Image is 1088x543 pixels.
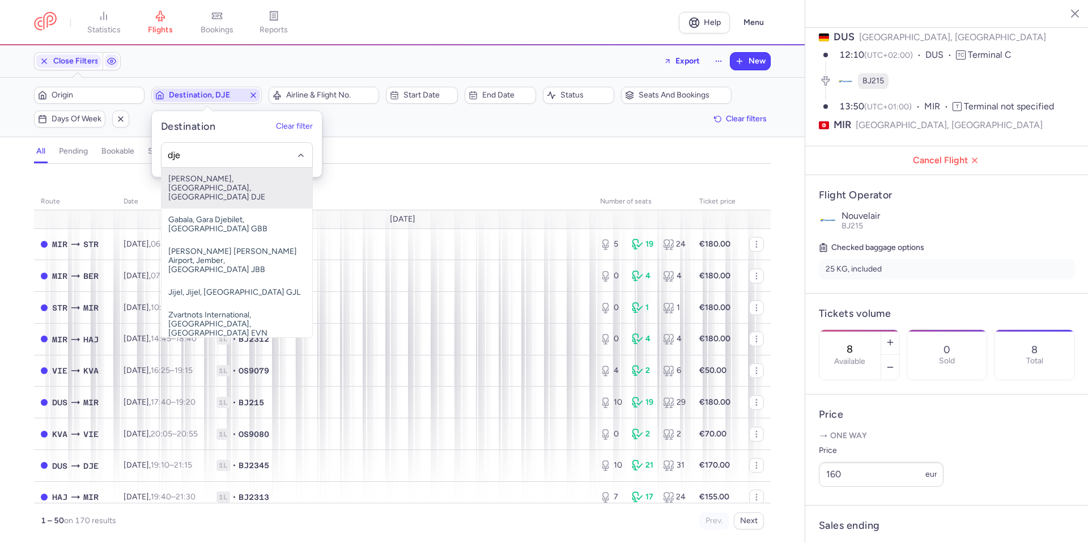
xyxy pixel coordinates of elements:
[819,211,837,229] img: Nouvelair logo
[151,429,198,439] span: –
[34,111,105,128] button: Days of week
[699,271,730,281] strong: €180.00
[52,238,67,251] span: Habib Bourguiba, Monastir, Tunisia
[83,302,99,314] span: Habib Bourguiba, Monastir, Tunisia
[124,303,194,312] span: [DATE],
[1031,344,1038,355] p: 8
[151,366,170,375] time: 16:25
[632,270,654,282] div: 4
[176,397,195,407] time: 19:20
[621,87,732,104] button: Seats and bookings
[726,114,767,123] span: Clear filters
[176,492,195,502] time: 21:30
[600,365,623,376] div: 4
[834,357,865,366] label: Available
[656,52,707,70] button: Export
[699,397,730,407] strong: €180.00
[52,302,67,314] span: Stuttgart Echterdingen, Stuttgart, Germany
[41,516,64,525] strong: 1 – 50
[943,344,950,355] p: 0
[239,460,269,471] span: BJ2345
[632,491,654,503] div: 17
[151,397,171,407] time: 17:40
[864,102,912,112] span: (UTC+01:00)
[151,492,171,502] time: 19:40
[819,430,1075,442] p: One way
[151,366,193,375] span: –
[87,25,121,35] span: statistics
[52,396,67,409] span: Düsseldorf International Airport, Düsseldorf, Germany
[286,91,375,100] span: Airline & Flight No.
[699,512,729,529] button: Prev.
[124,492,195,502] span: [DATE],
[925,49,956,62] span: DUS
[710,111,771,128] button: Clear filters
[83,396,99,409] span: Habib Bourguiba, Monastir, Tunisia
[465,87,536,104] button: End date
[663,397,686,408] div: 29
[819,519,879,532] h4: Sales ending
[699,429,726,439] strong: €70.00
[83,428,99,440] span: Vienna International, Vienna, Austria
[269,87,379,104] button: Airline & Flight No.
[161,120,215,133] h5: Destination
[699,239,730,249] strong: €180.00
[161,304,312,345] span: Zvartnots International, [GEOGRAPHIC_DATA], [GEOGRAPHIC_DATA] EVN
[124,334,197,343] span: [DATE],
[151,492,195,502] span: –
[34,193,117,210] th: route
[699,303,730,312] strong: €180.00
[232,333,236,345] span: •
[83,270,99,282] span: Berlin Brandenburg Airport, Berlin, Germany
[232,397,236,408] span: •
[34,12,57,33] a: CitizenPlane red outlined logo
[730,53,770,70] button: New
[737,12,771,33] button: Menu
[819,259,1075,279] li: 25 KG, included
[543,87,614,104] button: Status
[161,209,312,240] span: Gabala, Gara Djebilet, [GEOGRAPHIC_DATA] GBB
[600,491,623,503] div: 7
[35,53,103,70] button: Close Filters
[699,492,729,502] strong: €155.00
[639,91,728,100] span: Seats and bookings
[53,57,99,66] span: Close Filters
[1026,357,1043,366] p: Total
[856,118,1043,132] span: [GEOGRAPHIC_DATA], [GEOGRAPHIC_DATA]
[841,211,1075,221] p: Nouvelair
[600,460,623,471] div: 10
[632,239,654,250] div: 19
[124,239,199,249] span: [DATE],
[964,101,1054,112] span: Terminal not specified
[819,241,1075,254] h5: Checked baggage options
[560,91,610,100] span: Status
[699,334,730,343] strong: €180.00
[699,366,726,375] strong: €50.00
[663,491,686,503] div: 24
[151,460,169,470] time: 19:10
[600,270,623,282] div: 0
[632,302,654,313] div: 1
[819,307,1075,320] h4: Tickets volume
[132,10,189,35] a: flights
[201,25,233,35] span: bookings
[632,333,654,345] div: 4
[862,75,884,87] span: BJ215
[632,365,654,376] div: 2
[925,469,937,479] span: eur
[663,429,686,440] div: 2
[151,303,194,312] span: –
[859,32,1046,43] span: [GEOGRAPHIC_DATA], [GEOGRAPHIC_DATA]
[482,91,532,100] span: End date
[52,364,67,377] span: Vienna International, Vienna, Austria
[663,365,686,376] div: 6
[151,334,197,343] span: –
[924,100,953,113] span: MIR
[593,193,692,210] th: number of seats
[834,31,855,43] span: DUS
[403,91,453,100] span: Start date
[386,87,457,104] button: Start date
[216,460,230,471] span: 1L
[148,146,177,156] h4: sold out
[216,365,230,376] span: 1L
